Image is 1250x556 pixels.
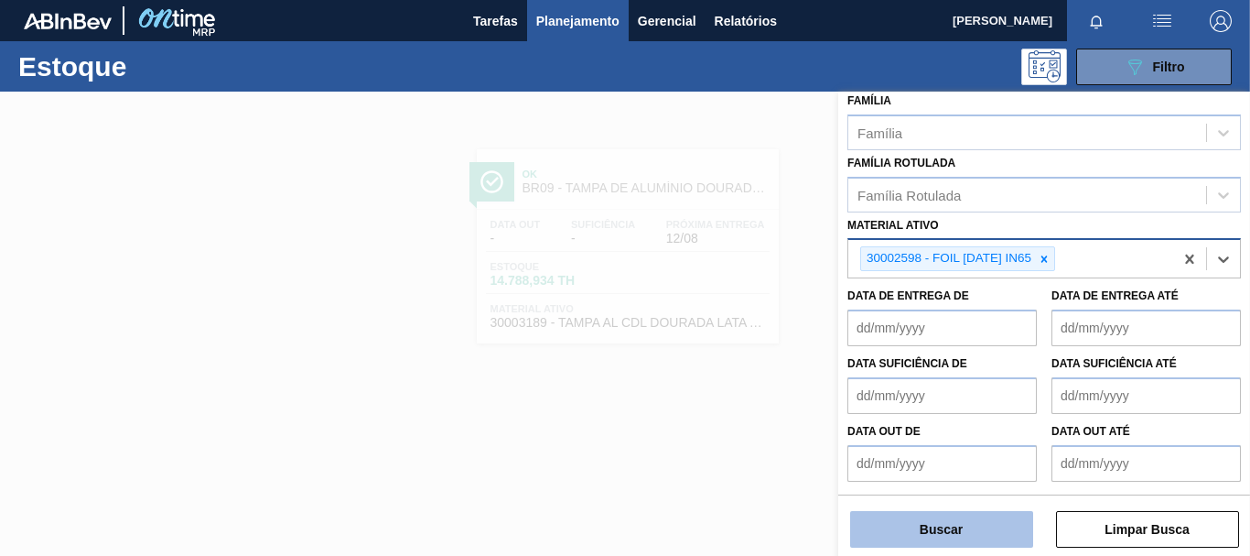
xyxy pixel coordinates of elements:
div: Pogramando: nenhum usuário selecionado [1021,49,1067,85]
input: dd/mm/yyyy [1051,445,1241,482]
label: Data out até [1051,425,1130,438]
div: Família [857,125,902,140]
input: dd/mm/yyyy [847,445,1037,482]
img: Logout [1210,10,1232,32]
label: Família Rotulada [847,157,955,169]
label: Material ativo [847,219,939,232]
label: Data suficiência de [847,357,967,370]
span: Tarefas [473,10,518,32]
span: Filtro [1153,60,1185,74]
label: Data out de [847,425,921,438]
img: userActions [1151,10,1173,32]
button: Filtro [1076,49,1232,85]
button: Notificações [1067,8,1126,34]
span: Relatórios [715,10,777,32]
label: Data suficiência até [1051,357,1177,370]
input: dd/mm/yyyy [847,310,1037,346]
label: Data de Entrega de [847,289,969,302]
input: dd/mm/yyyy [847,377,1037,414]
div: 30002598 - FOIL [DATE] IN65 [861,247,1034,270]
label: Data de Entrega até [1051,289,1179,302]
div: Família Rotulada [857,187,961,202]
img: TNhmsLtSVTkK8tSr43FrP2fwEKptu5GPRR3wAAAABJRU5ErkJggg== [24,13,112,29]
input: dd/mm/yyyy [1051,377,1241,414]
h1: Estoque [18,56,275,77]
label: Família [847,94,891,107]
span: Gerencial [638,10,696,32]
input: dd/mm/yyyy [1051,310,1241,346]
span: Planejamento [536,10,620,32]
